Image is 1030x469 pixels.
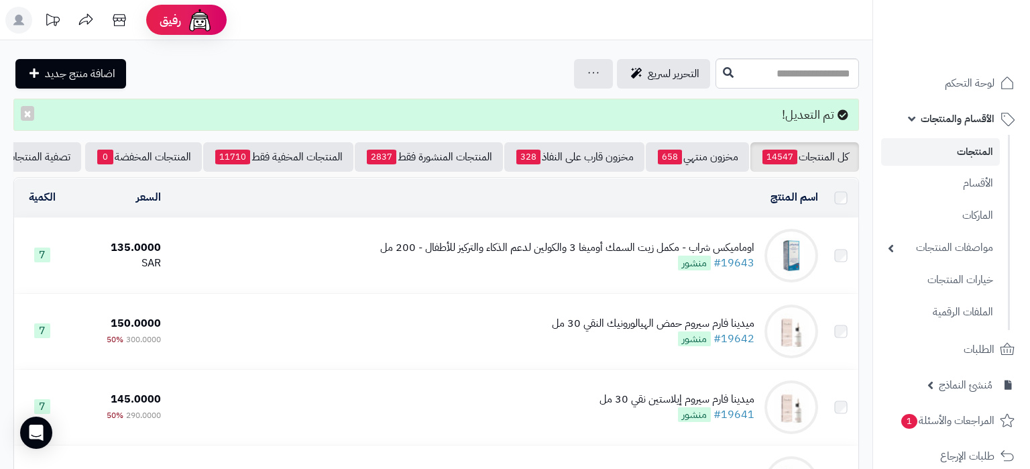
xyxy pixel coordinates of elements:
[107,409,123,421] span: 50%
[881,169,1000,198] a: الأقسام
[367,150,396,164] span: 2837
[15,59,126,89] a: اضافة منتج جديد
[380,240,754,256] div: اوماميكس شراب - مكمل زيت السمك أوميغا 3 والكولين لدعم الذكاء والتركيز للأطفال - 200 مل
[355,142,503,172] a: المنتجات المنشورة فقط2837
[881,67,1022,99] a: لوحة التحكم
[770,189,818,205] a: اسم المنتج
[939,36,1017,64] img: logo-2.png
[921,109,994,128] span: الأقسام والمنتجات
[881,405,1022,437] a: المراجعات والأسئلة1
[678,256,711,270] span: منشور
[881,138,1000,166] a: المنتجات
[646,142,749,172] a: مخزون منتهي658
[34,323,50,338] span: 7
[881,201,1000,230] a: الماركات
[678,407,711,422] span: منشور
[713,331,754,347] a: #19642
[713,255,754,271] a: #19643
[13,99,859,131] div: تم التعديل!
[881,233,1000,262] a: مواصفات المنتجات
[881,298,1000,327] a: الملفات الرقمية
[764,380,818,434] img: ميدينا فارم سيروم إيلاستين نقي 30 مل
[552,316,754,331] div: ميدينا فارم سيروم حمض الهيالورونيك النقي 30 مل
[160,12,181,28] span: رفيق
[76,256,161,271] div: SAR
[111,391,161,407] span: 145.0000
[764,305,818,358] img: ميدينا فارم سيروم حمض الهيالورونيك النقي 30 مل
[516,150,540,164] span: 328
[85,142,202,172] a: المنتجات المخفضة0
[750,142,859,172] a: كل المنتجات14547
[34,248,50,262] span: 7
[45,66,115,82] span: اضافة منتج جديد
[21,106,34,121] button: ×
[111,315,161,331] span: 150.0000
[126,333,161,346] span: 300.0000
[939,376,992,395] span: مُنشئ النماذج
[881,333,1022,366] a: الطلبات
[504,142,644,172] a: مخزون قارب على النفاذ328
[126,409,161,421] span: 290.0000
[762,150,797,164] span: 14547
[34,399,50,414] span: 7
[713,407,754,423] a: #19641
[678,331,711,346] span: منشور
[36,7,69,37] a: تحديثات المنصة
[901,414,917,429] span: 1
[203,142,353,172] a: المنتجات المخفية فقط11710
[881,266,1000,295] a: خيارات المنتجات
[20,417,52,449] div: Open Intercom Messenger
[136,189,161,205] a: السعر
[599,392,754,407] div: ميدينا فارم سيروم إيلاستين نقي 30 مل
[940,447,994,466] span: طلبات الإرجاع
[900,411,994,430] span: المراجعات والأسئلة
[617,59,710,89] a: التحرير لسريع
[215,150,250,164] span: 11710
[6,149,70,165] span: تصفية المنتجات
[97,150,113,164] span: 0
[658,150,682,164] span: 658
[945,74,994,93] span: لوحة التحكم
[648,66,699,82] span: التحرير لسريع
[186,7,213,34] img: ai-face.png
[764,229,818,282] img: اوماميكس شراب - مكمل زيت السمك أوميغا 3 والكولين لدعم الذكاء والتركيز للأطفال - 200 مل
[107,333,123,346] span: 50%
[76,240,161,256] div: 135.0000
[29,189,56,205] a: الكمية
[964,340,994,359] span: الطلبات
